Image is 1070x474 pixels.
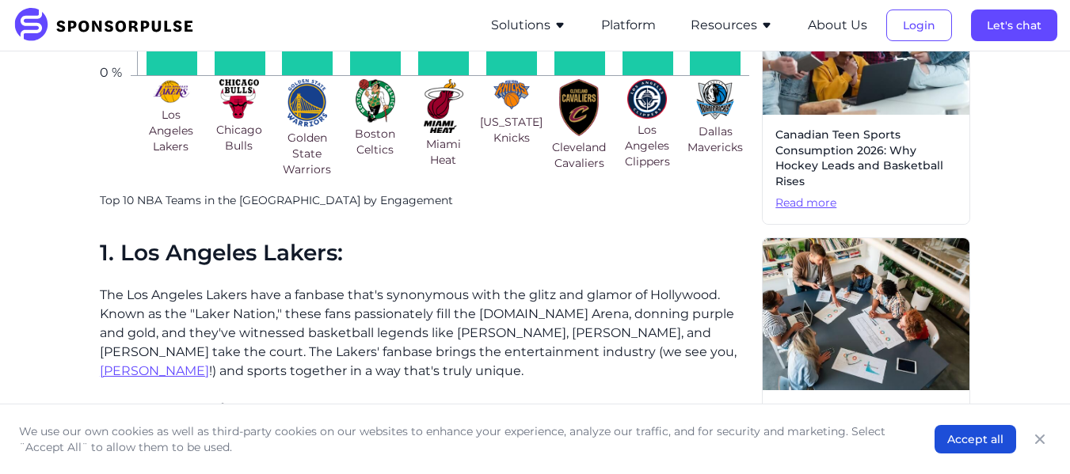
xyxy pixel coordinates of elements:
[480,114,543,146] span: [US_STATE] Knicks
[413,136,474,168] span: Miami Heat
[808,16,867,35] button: About Us
[886,9,952,41] button: Login
[763,238,969,390] img: Getty images courtesy of Unsplash
[100,193,749,209] p: Top 10 NBA Teams in the [GEOGRAPHIC_DATA] by Engagement
[100,286,749,381] p: The Los Angeles Lakers have a fanbase that's synonymous with the glitz and glamor of Hollywood. K...
[684,123,746,155] span: Dallas Mavericks
[276,130,338,177] span: Golden State Warriors
[775,403,957,449] span: Decoding the Black Box: Why Sponsorship Valuation Needs a Reality Check
[491,16,566,35] button: Solutions
[691,16,773,35] button: Resources
[345,126,406,157] span: Boston Celtics
[775,195,957,211] span: Read more
[775,127,957,189] span: Canadian Teen Sports Consumption 2026: Why Hockey Leads and Basketball Rises
[935,425,1016,453] button: Accept all
[616,122,678,169] span: Los Angeles Clippers
[208,122,270,154] span: Chicago Bulls
[601,16,656,35] button: Platform
[886,18,952,32] a: Login
[601,18,656,32] a: Platform
[140,107,202,154] span: Los Angeles Lakers
[100,400,749,427] h2: Sponsorship Snapshot
[100,363,209,378] a: [PERSON_NAME]
[971,18,1057,32] a: Let's chat
[13,8,205,43] img: SponsorPulse
[100,66,131,76] span: 0 %
[971,9,1057,41] button: Let's chat
[19,423,903,455] p: We use our own cookies as well as third-party cookies on our websites to enhance your experience,...
[808,18,867,32] a: About Us
[100,240,749,267] h2: 1. Los Angeles Lakers:
[548,139,610,171] span: Cleveland Cavaliers
[991,398,1070,474] iframe: Chat Widget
